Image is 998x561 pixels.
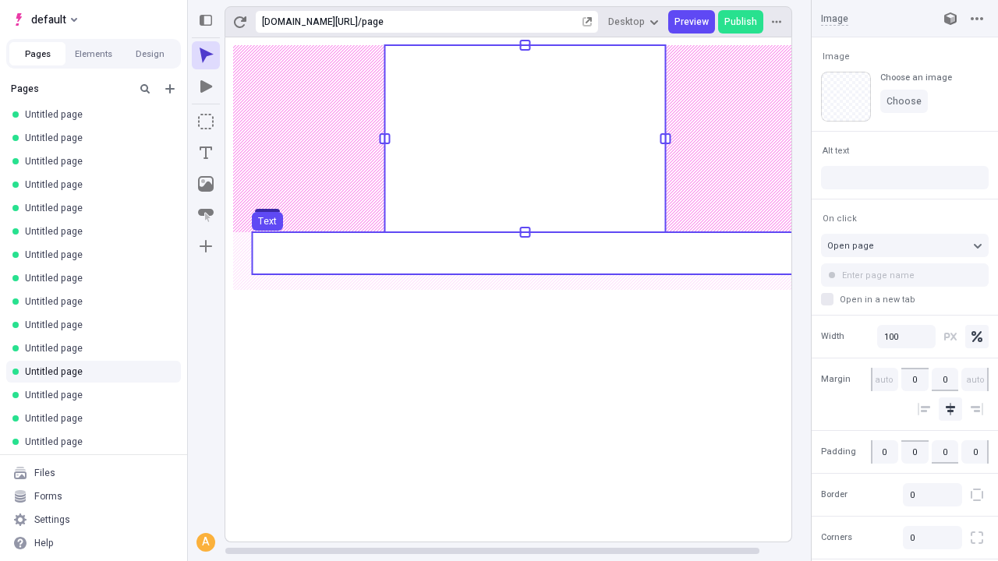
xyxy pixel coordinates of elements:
[25,319,168,331] div: Untitled page
[25,412,168,425] div: Untitled page
[965,397,989,421] button: Align right
[819,141,852,160] button: Alt text
[6,8,83,31] button: Select site
[827,239,874,252] span: Open page
[821,330,844,343] span: Width
[718,10,763,34] button: Publish
[887,95,922,108] span: Choose
[198,535,214,550] div: A
[25,389,168,401] div: Untitled page
[358,16,362,28] div: /
[821,445,856,458] span: Padding
[34,490,62,503] div: Forms
[122,42,178,65] button: Design
[901,368,929,391] input: auto
[65,42,122,65] button: Elements
[34,537,54,549] div: Help
[823,213,857,224] span: On click
[9,42,65,65] button: Pages
[252,212,283,231] button: Text
[821,263,989,287] input: Enter page name
[25,225,168,238] div: Untitled page
[724,16,757,28] span: Publish
[25,155,168,168] div: Untitled page
[192,170,220,198] button: Image
[819,47,853,65] button: Image
[961,368,989,391] input: auto
[823,145,849,157] span: Alt text
[602,10,665,34] button: Desktop
[821,531,852,545] span: Corners
[262,16,358,28] div: [URL][DOMAIN_NAME]
[939,397,962,421] button: Align center
[821,293,989,305] label: Open in a new tab
[192,139,220,167] button: Text
[192,108,220,136] button: Box
[25,272,168,284] div: Untitled page
[871,368,898,391] input: auto
[161,79,179,98] button: Add new
[823,51,850,62] span: Image
[362,16,579,28] div: page
[25,178,168,191] div: Untitled page
[965,325,989,348] button: Percentage
[880,72,952,83] div: Choose an image
[25,249,168,261] div: Untitled page
[25,436,168,448] div: Untitled page
[821,234,989,257] button: Open page
[821,373,851,386] span: Margin
[25,132,168,144] div: Untitled page
[25,365,168,378] div: Untitled page
[821,489,848,502] span: Border
[25,108,168,121] div: Untitled page
[912,397,936,421] button: Align left
[25,342,168,355] div: Untitled page
[939,325,962,348] button: Pixels
[674,16,709,28] span: Preview
[11,83,129,95] div: Pages
[34,467,55,479] div: Files
[819,209,860,228] button: On click
[25,202,168,214] div: Untitled page
[192,201,220,229] button: Button
[821,12,923,26] input: Image
[31,10,66,29] span: default
[932,368,959,391] input: auto
[34,513,70,526] div: Settings
[880,90,928,113] button: Choose
[25,295,168,308] div: Untitled page
[258,215,277,228] div: Text
[608,16,645,28] span: Desktop
[668,10,715,34] button: Preview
